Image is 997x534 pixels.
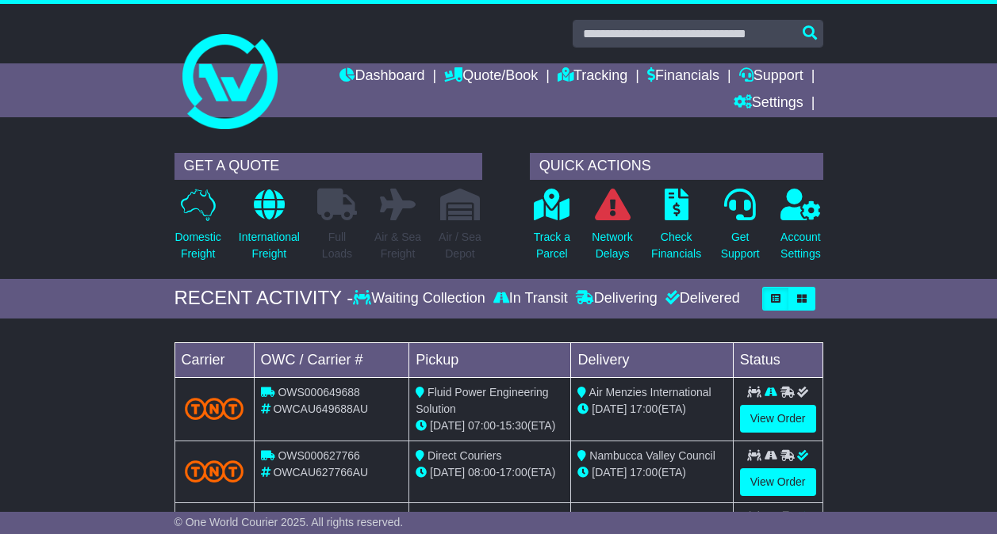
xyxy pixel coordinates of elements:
div: (ETA) [577,401,726,418]
span: [DATE] [430,466,465,479]
a: CheckFinancials [650,188,702,271]
td: Delivery [571,342,733,377]
img: TNT_Domestic.png [185,460,244,482]
p: International Freight [239,229,300,262]
a: NetworkDelays [591,188,633,271]
span: Fluid Power Engineering Solution [416,386,548,415]
td: OWC / Carrier # [254,342,409,377]
p: Domestic Freight [175,229,221,262]
a: Tracking [558,63,627,90]
td: Status [733,342,823,377]
div: Delivering [572,290,661,307]
a: Dashboard [339,63,424,90]
span: Air Menzies International [589,386,711,399]
p: Track a Parcel [534,229,570,262]
span: [DATE] [592,466,627,479]
a: View Order [740,468,816,496]
a: Support [739,63,803,90]
a: View Order [740,405,816,433]
a: GetSupport [720,188,761,271]
div: QUICK ACTIONS [530,153,823,180]
a: InternationalFreight [238,188,301,271]
div: GET A QUOTE [174,153,482,180]
p: Network Delays [592,229,632,262]
a: DomesticFreight [174,188,222,271]
span: OWCAU649688AU [273,402,368,415]
td: Carrier [174,342,254,377]
div: - (ETA) [416,418,564,434]
span: OWS000649688 [278,386,360,399]
div: Delivered [661,290,740,307]
div: In Transit [489,290,572,307]
span: 08:00 [468,466,496,479]
p: Air & Sea Freight [374,229,421,262]
div: (ETA) [577,464,726,481]
span: Nambucca Valley Council [589,511,715,524]
p: Check Financials [651,229,701,262]
span: 15:30 [500,419,527,432]
span: 17:00 [630,466,658,479]
p: Air / Sea Depot [439,229,481,262]
span: © One World Courier 2025. All rights reserved. [174,516,404,528]
span: Direct Couriers [428,449,501,462]
div: - (ETA) [416,464,564,481]
span: OWCAU627766AU [273,466,368,479]
p: Full Loads [317,229,357,262]
div: RECENT ACTIVITY - [174,287,354,310]
span: 17:00 [500,466,527,479]
a: Track aParcel [533,188,571,271]
div: Waiting Collection [353,290,489,307]
span: OWS000627766 [278,449,360,462]
span: Nambucca Valley Council [589,449,715,462]
p: Get Support [721,229,760,262]
span: [DATE] [430,419,465,432]
a: Financials [647,63,719,90]
img: TNT_Domestic.png [185,398,244,419]
a: AccountSettings [780,188,822,271]
a: Quote/Book [444,63,538,90]
span: [DATE] [592,402,627,415]
p: Account Settings [780,229,821,262]
span: 17:00 [630,402,658,415]
span: AFSS001118 [278,511,343,524]
td: Pickup [409,342,571,377]
a: Settings [734,90,803,117]
span: 07:00 [468,419,496,432]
